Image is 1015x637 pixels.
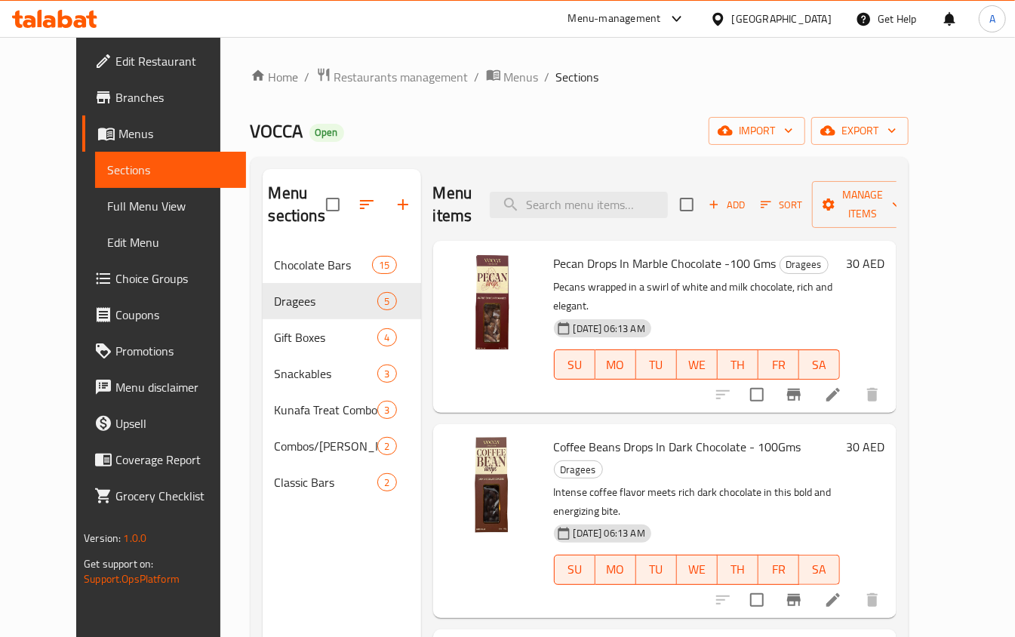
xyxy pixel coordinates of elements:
[82,297,246,333] a: Coupons
[780,256,828,273] span: Dragees
[275,256,373,274] span: Chocolate Bars
[554,278,840,315] p: Pecans wrapped in a swirl of white and milk chocolate, rich and elegant.
[568,10,661,28] div: Menu-management
[764,354,793,376] span: FR
[683,559,712,580] span: WE
[95,224,246,260] a: Edit Menu
[378,331,395,345] span: 4
[636,349,677,380] button: TU
[751,193,812,217] span: Sort items
[95,152,246,188] a: Sections
[377,437,396,455] div: items
[377,292,396,310] div: items
[683,354,712,376] span: WE
[490,192,668,218] input: search
[263,464,421,500] div: Classic Bars2
[776,377,812,413] button: Branch-specific-item
[334,68,469,86] span: Restaurants management
[805,559,834,580] span: SA
[372,256,396,274] div: items
[554,483,840,521] p: Intense coffee flavor meets rich dark chocolate in this bold and energizing bite.
[95,188,246,224] a: Full Menu View
[764,559,793,580] span: FR
[671,189,703,220] span: Select section
[433,182,472,227] h2: Menu items
[703,193,751,217] span: Add item
[601,559,630,580] span: MO
[377,473,396,491] div: items
[703,193,751,217] button: Add
[115,88,234,106] span: Branches
[989,11,995,27] span: A
[305,68,310,86] li: /
[251,114,303,148] span: VOCCA
[275,401,378,419] span: Kunafa Treat Combo
[642,559,671,580] span: TU
[377,401,396,419] div: items
[824,591,842,609] a: Edit menu item
[123,528,146,548] span: 1.0.0
[554,435,801,458] span: Coffee Beans Drops In Dark Chocolate - 100Gms
[554,349,595,380] button: SU
[758,555,799,585] button: FR
[761,196,802,214] span: Sort
[275,328,378,346] span: Gift Boxes
[504,68,539,86] span: Menus
[556,68,599,86] span: Sections
[780,256,829,274] div: Dragees
[545,68,550,86] li: /
[445,253,542,349] img: Pecan Drops In Marble Chocolate -100 Gms
[805,354,834,376] span: SA
[554,252,777,275] span: Pecan Drops In Marble Chocolate -100 Gms
[812,181,913,228] button: Manage items
[378,439,395,454] span: 2
[595,555,636,585] button: MO
[554,460,603,479] div: Dragees
[757,193,806,217] button: Sort
[854,582,890,618] button: delete
[554,555,595,585] button: SU
[378,403,395,417] span: 3
[263,283,421,319] div: Dragees5
[317,189,349,220] span: Select all sections
[567,322,651,336] span: [DATE] 06:13 AM
[823,122,897,140] span: export
[718,555,758,585] button: TH
[82,115,246,152] a: Menus
[824,186,901,223] span: Manage items
[677,555,718,585] button: WE
[275,292,378,310] span: Dragees
[824,386,842,404] a: Edit menu item
[115,487,234,505] span: Grocery Checklist
[82,79,246,115] a: Branches
[251,67,909,87] nav: breadcrumb
[118,125,234,143] span: Menus
[107,197,234,215] span: Full Menu View
[309,124,344,142] div: Open
[561,559,589,580] span: SU
[82,478,246,514] a: Grocery Checklist
[269,182,326,227] h2: Menu sections
[799,555,840,585] button: SA
[799,349,840,380] button: SA
[561,354,589,376] span: SU
[721,122,793,140] span: import
[107,233,234,251] span: Edit Menu
[377,328,396,346] div: items
[115,451,234,469] span: Coverage Report
[378,475,395,490] span: 2
[275,473,378,491] span: Classic Bars
[636,555,677,585] button: TU
[677,349,718,380] button: WE
[741,379,773,411] span: Select to update
[741,584,773,616] span: Select to update
[595,349,636,380] button: MO
[642,354,671,376] span: TU
[601,354,630,376] span: MO
[115,306,234,324] span: Coupons
[709,117,805,145] button: import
